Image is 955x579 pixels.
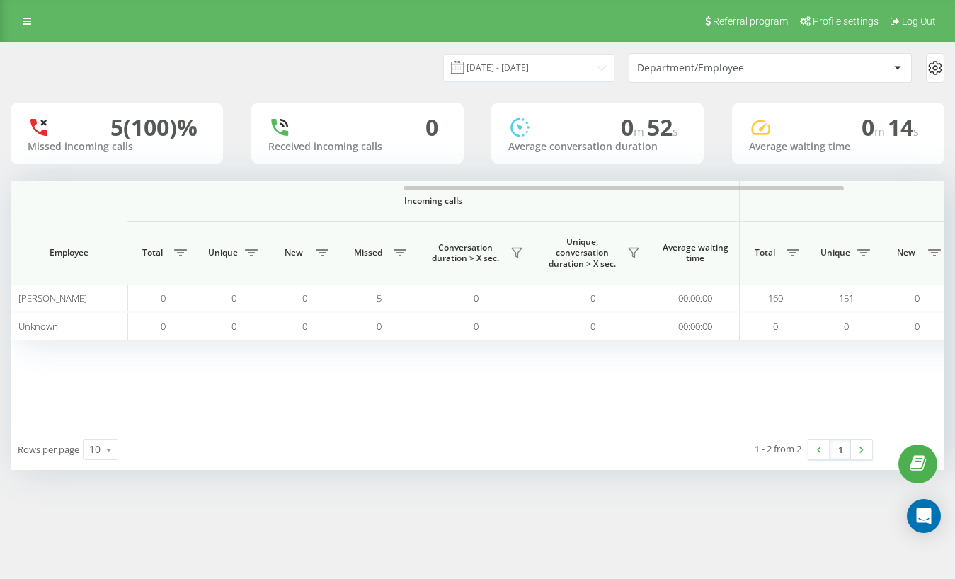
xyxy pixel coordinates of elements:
span: Employee [23,247,115,258]
div: Missed incoming calls [28,141,206,153]
span: [PERSON_NAME] [18,292,87,304]
span: 0 [302,320,307,333]
a: 1 [830,440,851,459]
span: 0 [590,292,595,304]
span: New [888,247,924,258]
span: 0 [862,112,888,142]
span: Unknown [18,320,58,333]
td: 00:00:00 [651,285,740,312]
td: 00:00:00 [651,312,740,340]
span: 151 [839,292,854,304]
span: Referral program [713,16,788,27]
div: 5 (100)% [110,114,198,141]
span: Average waiting time [662,242,728,264]
span: 0 [844,320,849,333]
span: Log Out [902,16,936,27]
span: Incoming calls [164,195,702,207]
span: 0 [161,292,166,304]
span: 0 [915,292,920,304]
div: 1 - 2 from 2 [755,442,801,456]
span: m [874,124,888,139]
span: 52 [647,112,678,142]
span: Conversation duration > Х sec. [425,242,506,264]
span: 0 [231,320,236,333]
span: 14 [888,112,919,142]
span: 160 [768,292,783,304]
span: New [276,247,311,258]
div: Average conversation duration [508,141,687,153]
span: 0 [773,320,778,333]
span: Unique [818,247,853,258]
span: 0 [302,292,307,304]
span: s [673,124,678,139]
span: 0 [377,320,382,333]
span: Total [135,247,170,258]
span: 0 [474,292,479,304]
span: s [913,124,919,139]
span: 0 [231,292,236,304]
span: Missed [347,247,389,258]
span: 5 [377,292,382,304]
div: Open Intercom Messenger [907,499,941,533]
span: Total [747,247,782,258]
div: 0 [425,114,438,141]
span: Rows per page [18,443,79,456]
span: 0 [474,320,479,333]
div: Average waiting time [749,141,927,153]
span: m [634,124,647,139]
span: Unique, conversation duration > Х sec. [542,236,623,270]
span: 0 [621,112,647,142]
div: Received incoming calls [268,141,447,153]
span: 0 [161,320,166,333]
div: Department/Employee [637,62,806,74]
span: Profile settings [813,16,879,27]
div: 10 [89,442,101,457]
span: Unique [205,247,241,258]
span: 0 [590,320,595,333]
span: 0 [915,320,920,333]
